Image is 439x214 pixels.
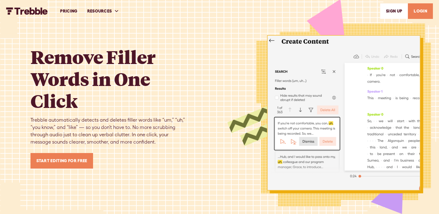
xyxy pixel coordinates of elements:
[31,46,189,112] h1: Remove Filler Words in One Click
[31,153,93,169] a: Start Editing for Free
[82,1,124,22] div: RESOURCES
[6,7,48,15] a: home
[87,8,112,14] div: RESOURCES
[380,3,408,19] a: SIGn UP
[6,7,48,15] img: Trebble FM Logo
[55,1,82,22] a: PRICING
[408,3,433,19] a: LOGIN
[31,116,189,146] div: Trebble automatically detects and deletes filler words like “um,” “uh,” “you know,” and “like” — ...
